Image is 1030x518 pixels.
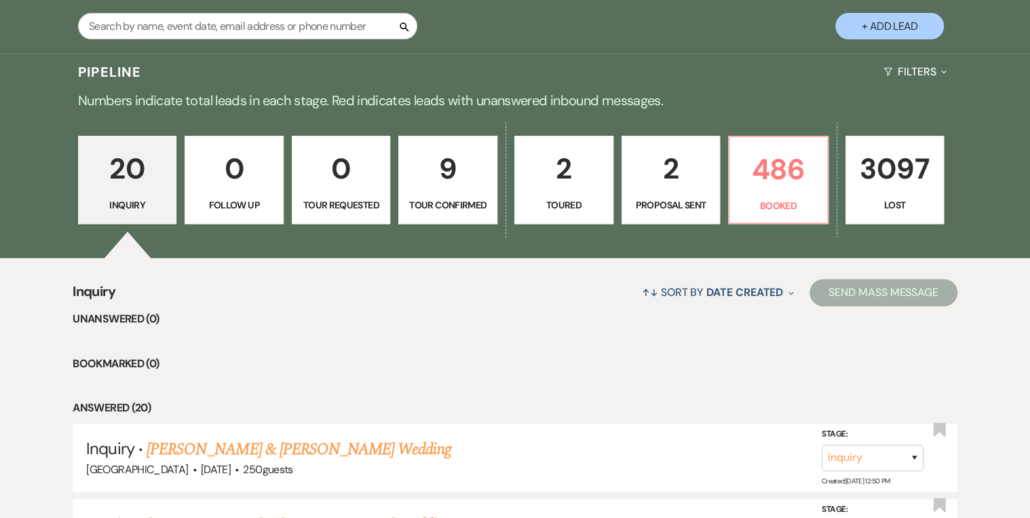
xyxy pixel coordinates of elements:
[523,146,605,191] p: 2
[854,198,936,212] p: Lost
[73,281,115,310] span: Inquiry
[185,136,284,224] a: 0Follow Up
[642,285,658,299] span: ↑↓
[26,90,1004,111] p: Numbers indicate total leads in each stage. Red indicates leads with unanswered inbound messages.
[78,136,177,224] a: 20Inquiry
[78,13,417,39] input: Search by name, event date, email address or phone number
[243,462,292,477] span: 250 guests
[147,437,451,462] a: [PERSON_NAME] & [PERSON_NAME] Wedding
[398,136,497,224] a: 9Tour Confirmed
[514,136,613,224] a: 2Toured
[878,54,952,90] button: Filters
[738,198,819,213] p: Booked
[622,136,721,224] a: 2Proposal Sent
[73,399,957,417] li: Answered (20)
[706,285,783,299] span: Date Created
[87,198,168,212] p: Inquiry
[822,427,923,442] label: Stage:
[86,438,134,459] span: Inquiry
[292,136,391,224] a: 0Tour Requested
[728,136,828,224] a: 486Booked
[845,136,945,224] a: 3097Lost
[630,198,712,212] p: Proposal Sent
[809,279,957,306] button: Send Mass Message
[193,198,275,212] p: Follow Up
[201,462,231,477] span: [DATE]
[636,274,799,310] button: Sort By Date Created
[630,146,712,191] p: 2
[407,198,489,212] p: Tour Confirmed
[407,146,489,191] p: 9
[73,310,957,328] li: Unanswered (0)
[523,198,605,212] p: Toured
[835,13,944,39] button: + Add Lead
[193,146,275,191] p: 0
[87,146,168,191] p: 20
[86,462,188,477] span: [GEOGRAPHIC_DATA]
[78,62,142,81] h3: Pipeline
[738,147,819,192] p: 486
[301,198,382,212] p: Tour Requested
[854,146,936,191] p: 3097
[822,502,923,517] label: Stage:
[822,477,890,485] span: Created: [DATE] 12:50 PM
[73,355,957,373] li: Bookmarked (0)
[301,146,382,191] p: 0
